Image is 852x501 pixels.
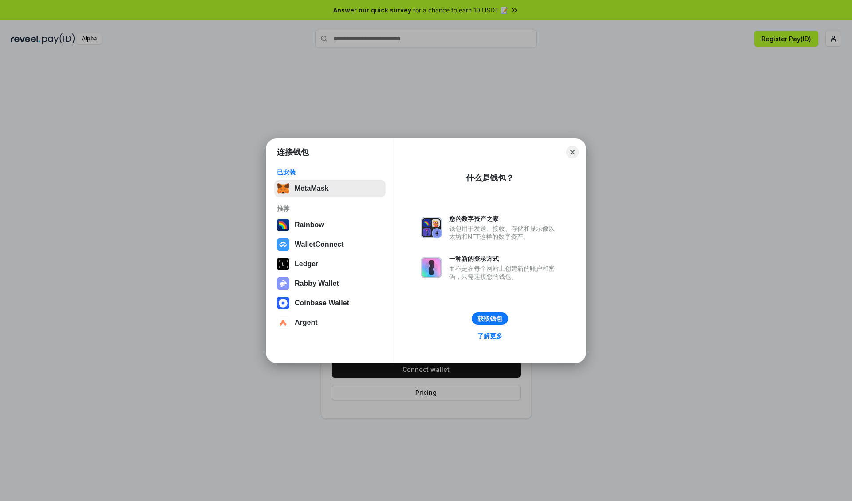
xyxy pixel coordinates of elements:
[449,225,559,241] div: 钱包用于发送、接收、存储和显示像以太坊和NFT这样的数字资产。
[274,180,386,197] button: MetaMask
[277,147,309,158] h1: 连接钱包
[566,146,579,158] button: Close
[295,280,339,288] div: Rabby Wallet
[295,221,324,229] div: Rainbow
[295,319,318,327] div: Argent
[295,241,344,249] div: WalletConnect
[295,299,349,307] div: Coinbase Wallet
[466,173,514,183] div: 什么是钱包？
[449,255,559,263] div: 一种新的登录方式
[274,314,386,331] button: Argent
[274,255,386,273] button: Ledger
[421,217,442,238] img: svg+xml,%3Csvg%20xmlns%3D%22http%3A%2F%2Fwww.w3.org%2F2000%2Fsvg%22%20fill%3D%22none%22%20viewBox...
[274,216,386,234] button: Rainbow
[277,297,289,309] img: svg+xml,%3Csvg%20width%3D%2228%22%20height%3D%2228%22%20viewBox%3D%220%200%2028%2028%22%20fill%3D...
[295,185,328,193] div: MetaMask
[477,315,502,323] div: 获取钱包
[477,332,502,340] div: 了解更多
[449,215,559,223] div: 您的数字资产之家
[421,257,442,278] img: svg+xml,%3Csvg%20xmlns%3D%22http%3A%2F%2Fwww.w3.org%2F2000%2Fsvg%22%20fill%3D%22none%22%20viewBox...
[449,264,559,280] div: 而不是在每个网站上创建新的账户和密码，只需连接您的钱包。
[472,330,508,342] a: 了解更多
[277,238,289,251] img: svg+xml,%3Csvg%20width%3D%2228%22%20height%3D%2228%22%20viewBox%3D%220%200%2028%2028%22%20fill%3D...
[277,182,289,195] img: svg+xml,%3Csvg%20fill%3D%22none%22%20height%3D%2233%22%20viewBox%3D%220%200%2035%2033%22%20width%...
[274,275,386,292] button: Rabby Wallet
[274,236,386,253] button: WalletConnect
[277,258,289,270] img: svg+xml,%3Csvg%20xmlns%3D%22http%3A%2F%2Fwww.w3.org%2F2000%2Fsvg%22%20width%3D%2228%22%20height%3...
[277,316,289,329] img: svg+xml,%3Csvg%20width%3D%2228%22%20height%3D%2228%22%20viewBox%3D%220%200%2028%2028%22%20fill%3D...
[277,277,289,290] img: svg+xml,%3Csvg%20xmlns%3D%22http%3A%2F%2Fwww.w3.org%2F2000%2Fsvg%22%20fill%3D%22none%22%20viewBox...
[277,168,383,176] div: 已安装
[472,312,508,325] button: 获取钱包
[277,219,289,231] img: svg+xml,%3Csvg%20width%3D%22120%22%20height%3D%22120%22%20viewBox%3D%220%200%20120%20120%22%20fil...
[295,260,318,268] div: Ledger
[274,294,386,312] button: Coinbase Wallet
[277,205,383,213] div: 推荐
